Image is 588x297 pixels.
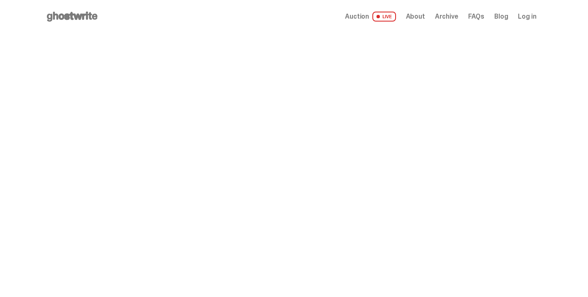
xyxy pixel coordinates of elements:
[345,13,369,20] span: Auction
[345,12,396,22] a: Auction LIVE
[406,13,425,20] a: About
[468,13,484,20] a: FAQs
[435,13,458,20] a: Archive
[372,12,396,22] span: LIVE
[494,13,508,20] a: Blog
[518,13,536,20] a: Log in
